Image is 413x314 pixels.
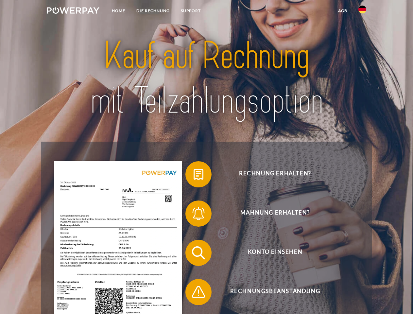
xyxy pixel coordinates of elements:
a: DIE RECHNUNG [131,5,175,17]
a: agb [333,5,353,17]
button: Mahnung erhalten? [185,201,355,227]
img: de [358,6,366,13]
img: qb_bell.svg [190,205,207,222]
button: Rechnungsbeanstandung [185,279,355,305]
img: title-powerpay_de.svg [62,31,351,125]
button: Rechnung erhalten? [185,161,355,187]
span: Rechnungsbeanstandung [195,279,355,305]
span: Mahnung erhalten? [195,201,355,227]
a: Home [106,5,131,17]
img: qb_warning.svg [190,284,207,300]
img: logo-powerpay-white.svg [47,7,99,14]
img: qb_search.svg [190,245,207,261]
a: SUPPORT [175,5,206,17]
img: qb_bill.svg [190,166,207,183]
span: Rechnung erhalten? [195,161,355,187]
span: Konto einsehen [195,240,355,266]
button: Konto einsehen [185,240,355,266]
